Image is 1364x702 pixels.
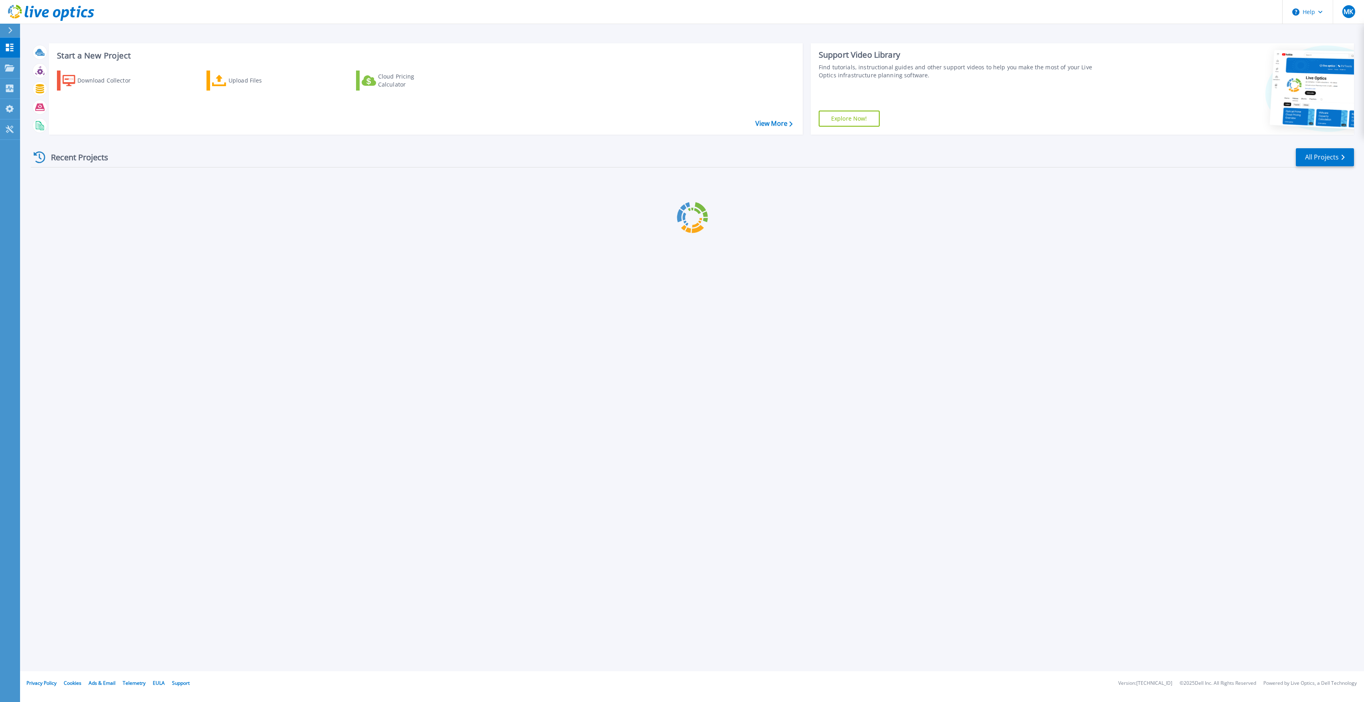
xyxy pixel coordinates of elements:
a: Support [172,680,190,686]
a: Privacy Policy [26,680,57,686]
a: Download Collector [57,71,146,91]
div: Upload Files [229,73,293,89]
a: All Projects [1296,148,1354,166]
a: View More [755,120,793,127]
a: Telemetry [123,680,146,686]
a: Ads & Email [89,680,115,686]
a: Upload Files [206,71,296,91]
span: MK [1344,8,1353,15]
div: Download Collector [77,73,142,89]
a: Cloud Pricing Calculator [356,71,445,91]
a: Cookies [64,680,81,686]
div: Recent Projects [31,147,119,167]
div: Support Video Library [819,50,1103,60]
a: EULA [153,680,165,686]
div: Cloud Pricing Calculator [378,73,442,89]
li: Powered by Live Optics, a Dell Technology [1263,681,1357,686]
h3: Start a New Project [57,51,792,60]
div: Find tutorials, instructional guides and other support videos to help you make the most of your L... [819,63,1103,79]
li: Version: [TECHNICAL_ID] [1118,681,1172,686]
a: Explore Now! [819,111,880,127]
li: © 2025 Dell Inc. All Rights Reserved [1180,681,1256,686]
